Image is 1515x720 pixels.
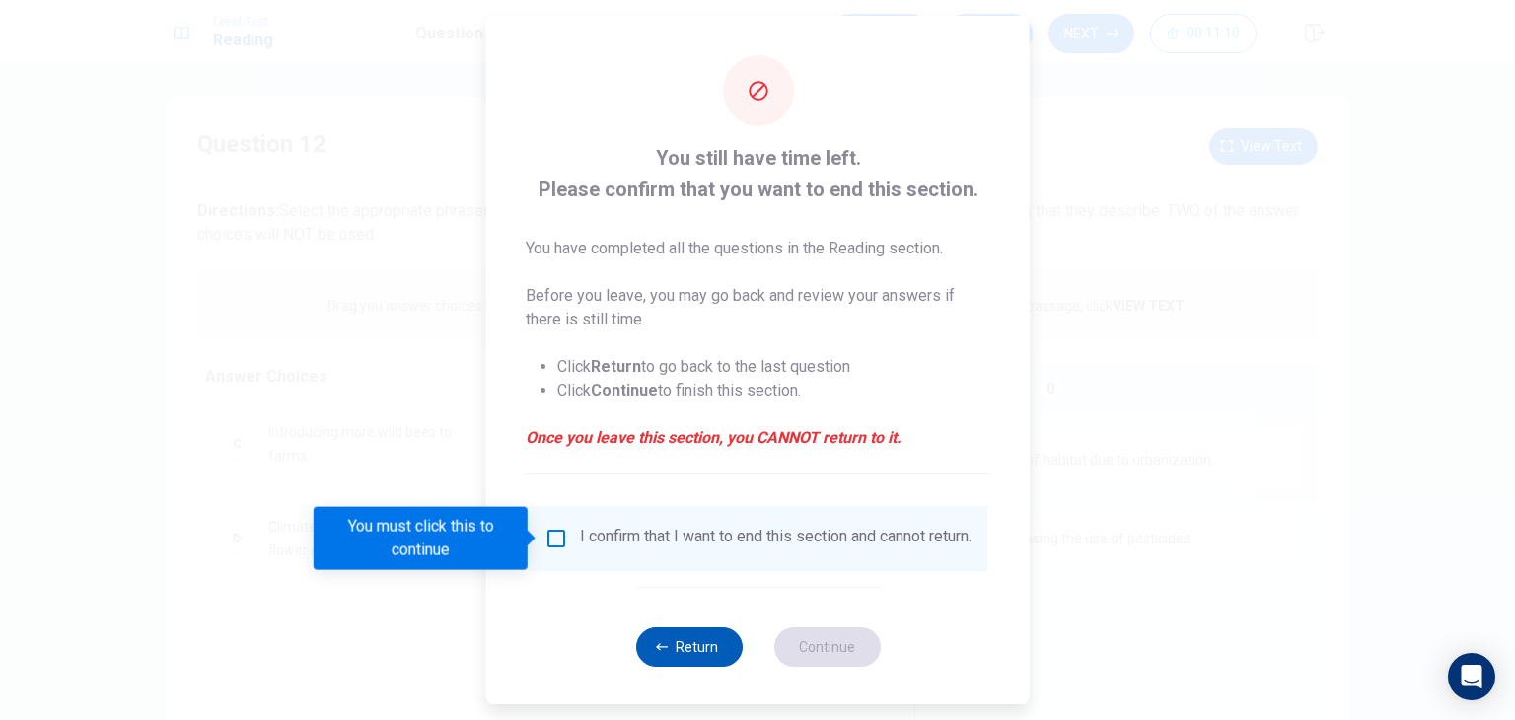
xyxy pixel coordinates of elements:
span: You still have time left. Please confirm that you want to end this section. [526,142,990,205]
p: You have completed all the questions in the Reading section. [526,237,990,260]
button: Continue [773,627,880,667]
strong: Continue [591,381,658,399]
li: Click to finish this section. [557,379,990,402]
div: I confirm that I want to end this section and cannot return. [580,527,972,550]
span: You must click this to continue [544,527,568,550]
p: Before you leave, you may go back and review your answers if there is still time. [526,284,990,331]
li: Click to go back to the last question [557,355,990,379]
div: Open Intercom Messenger [1448,653,1495,700]
strong: Return [591,357,641,376]
div: You must click this to continue [314,507,528,570]
em: Once you leave this section, you CANNOT return to it. [526,426,990,450]
button: Return [635,627,742,667]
